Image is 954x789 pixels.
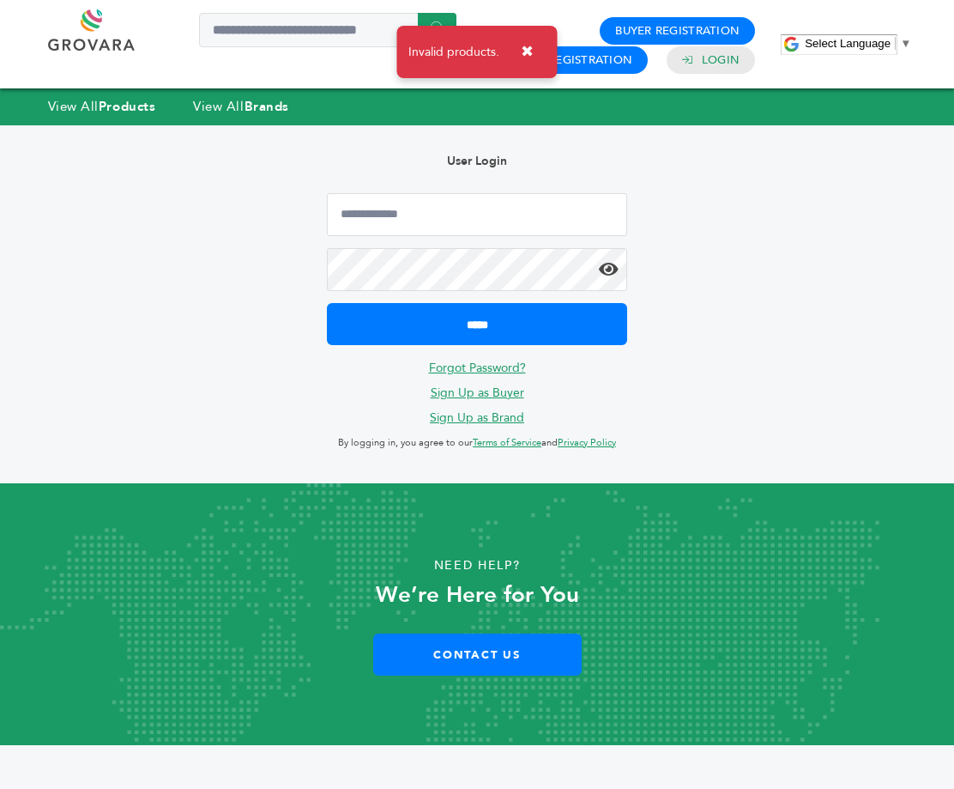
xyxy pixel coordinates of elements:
[327,248,627,291] input: Password
[373,634,582,676] a: Contact Us
[193,98,289,115] a: View AllBrands
[558,436,616,449] a: Privacy Policy
[429,360,526,376] a: Forgot Password?
[430,410,524,426] a: Sign Up as Brand
[447,153,507,169] b: User Login
[245,98,289,115] strong: Brands
[702,52,740,68] a: Login
[508,34,546,70] button: ✖
[99,98,155,115] strong: Products
[408,44,499,61] span: Invalid products.
[431,385,524,401] a: Sign Up as Buyer
[615,23,740,39] a: Buyer Registration
[900,37,911,50] span: ▼
[504,52,632,68] a: Brand Registration
[805,37,911,50] a: Select Language​
[199,13,456,47] input: Search a product or brand...
[895,37,896,50] span: ​
[376,580,579,610] strong: We’re Here for You
[473,436,541,449] a: Terms of Service
[48,98,156,115] a: View AllProducts
[48,553,907,579] p: Need Help?
[327,433,627,453] p: By logging in, you agree to our and
[805,37,891,50] span: Select Language
[327,193,627,236] input: Email Address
